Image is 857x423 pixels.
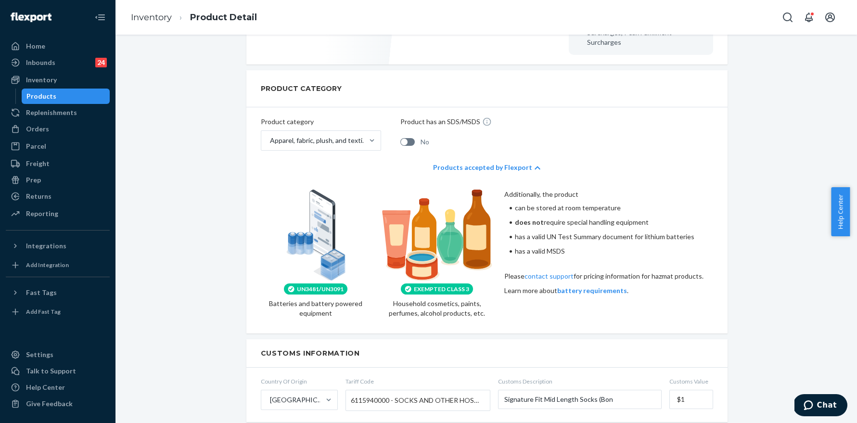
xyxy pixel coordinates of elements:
[6,156,110,171] a: Freight
[26,75,57,85] div: Inventory
[190,12,257,23] a: Product Detail
[26,175,41,185] div: Prep
[509,232,712,242] li: has a valid UN Test Summary document for lithium batteries
[90,8,110,27] button: Close Navigation
[6,139,110,154] a: Parcel
[6,55,110,70] a: Inbounds24
[123,3,265,32] ol: breadcrumbs
[261,349,713,358] h2: Customs Information
[6,189,110,204] a: Returns
[515,218,544,226] strong: does not
[26,241,66,251] div: Integrations
[26,58,55,67] div: Inbounds
[6,238,110,254] button: Integrations
[261,117,381,127] p: Product category
[11,13,51,22] img: Flexport logo
[6,172,110,188] a: Prep
[669,377,713,385] span: Customs Value
[26,209,58,218] div: Reporting
[498,377,662,385] span: Customs Description
[557,286,627,295] button: battery requirements
[26,350,53,359] div: Settings
[6,206,110,221] a: Reporting
[26,141,46,151] div: Parcel
[95,58,107,67] div: 24
[26,399,73,409] div: Give Feedback
[26,41,45,51] div: Home
[26,159,50,168] div: Freight
[504,271,712,281] p: Please for pricing information for hazmat products.
[26,91,56,101] div: Products
[345,377,490,385] span: Tariff Code
[265,283,367,318] div: Batteries and battery powered equipment
[509,246,712,256] li: has a valid MSDS
[26,108,77,117] div: Replenishments
[22,89,110,104] a: Products
[504,286,712,295] p: Learn more about .
[269,395,270,405] input: [GEOGRAPHIC_DATA]
[6,380,110,395] a: Help Center
[26,308,61,316] div: Add Fast Tag
[6,304,110,320] a: Add Fast Tag
[6,72,110,88] a: Inventory
[820,8,840,27] button: Open account menu
[270,395,325,405] div: [GEOGRAPHIC_DATA]
[6,396,110,411] button: Give Feedback
[433,153,540,182] div: Products accepted by Flexport
[351,392,480,409] span: 6115940000 - SOCKS AND OTHER HOSIERY, FOR [MEDICAL_DATA], AND FOOTWEAR WITHOUT APPLIED SOLES, KNI...
[831,187,850,236] button: Help Center
[269,136,270,145] input: Apparel, fabric, plush, and textiles
[524,272,574,280] a: contact support
[131,12,172,23] a: Inventory
[6,257,110,273] a: Add Integration
[261,80,342,97] h2: PRODUCT CATEGORY
[6,363,110,379] button: Talk to Support
[794,394,847,418] iframe: Opens a widget where you can chat to one of our agents
[261,377,338,385] span: Country Of Origin
[799,8,819,27] button: Open notifications
[509,218,712,227] li: require special handling equipment
[6,285,110,300] button: Fast Tags
[401,283,473,295] div: EXEMPTED CLASS 3
[778,8,797,27] button: Open Search Box
[509,203,712,213] li: can be stored at room temperature
[6,38,110,54] a: Home
[382,283,492,318] div: Household cosmetics, paints, perfumes, alcohol products, etc.
[421,137,429,147] span: No
[26,192,51,201] div: Returns
[26,124,49,134] div: Orders
[669,390,713,409] input: Customs Value
[26,288,57,297] div: Fast Tags
[6,121,110,137] a: Orders
[26,366,76,376] div: Talk to Support
[6,105,110,120] a: Replenishments
[284,283,347,295] div: UN3481/UN3091
[270,136,368,145] div: Apparel, fabric, plush, and textiles
[6,347,110,362] a: Settings
[400,117,480,127] p: Product has an SDS/MSDS
[26,261,69,269] div: Add Integration
[26,383,65,392] div: Help Center
[504,190,712,199] div: Additionally, the product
